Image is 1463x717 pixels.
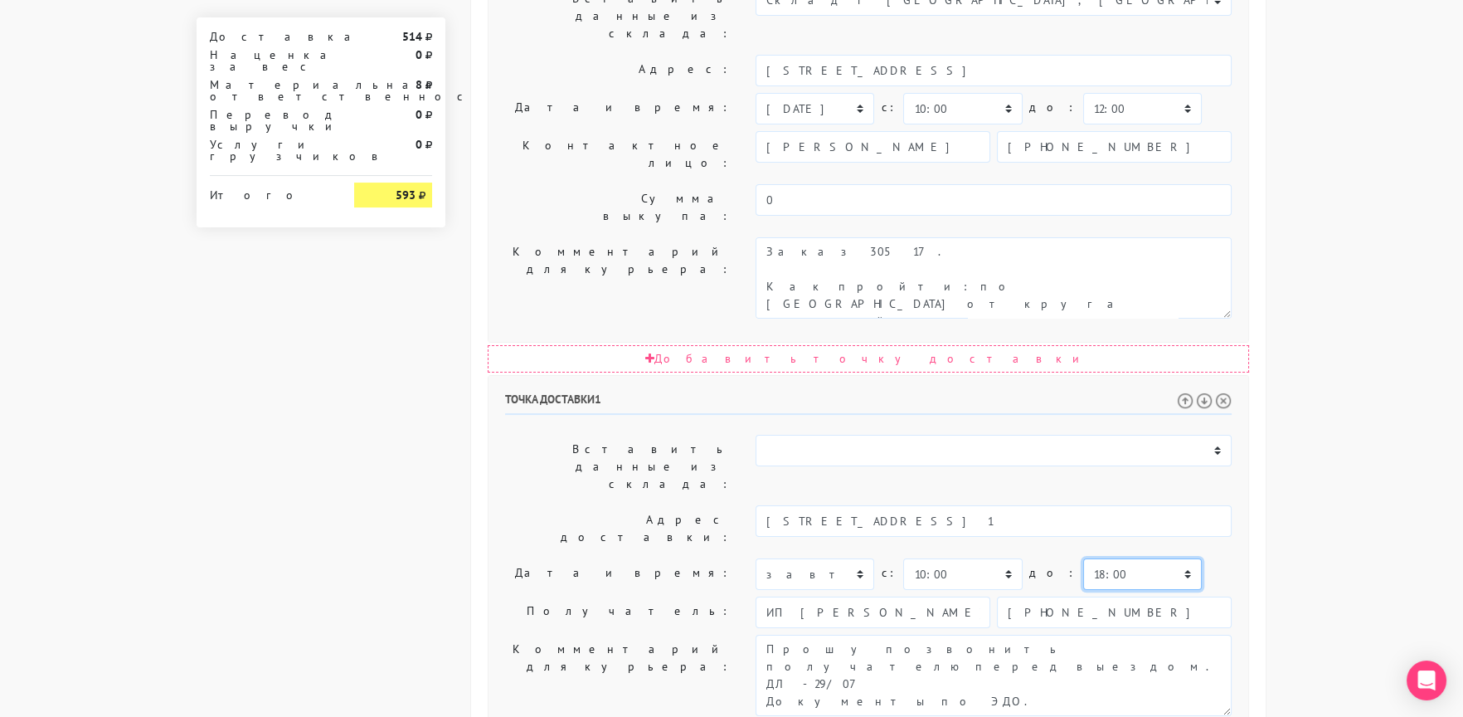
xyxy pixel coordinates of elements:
[197,109,342,132] div: Перевод выручки
[1029,558,1077,588] label: до:
[197,49,342,72] div: Наценка за вес
[493,237,743,319] label: Комментарий для курьера:
[488,345,1249,373] div: Добавить точку доставки
[396,188,416,202] strong: 593
[997,131,1232,163] input: Телефон
[493,505,743,552] label: Адрес доставки:
[756,131,990,163] input: Имя
[493,635,743,716] label: Комментарий для курьера:
[595,392,601,407] span: 1
[493,131,743,178] label: Контактное лицо:
[505,393,1232,415] h6: Точка доставки
[881,93,897,122] label: c:
[197,139,342,162] div: Услуги грузчиков
[402,29,422,44] strong: 514
[493,184,743,231] label: Сумма выкупа:
[493,597,743,628] label: Получатель:
[756,597,990,628] input: Имя
[210,183,329,201] div: Итого
[756,237,1232,319] textarea: Как пройти: по [GEOGRAPHIC_DATA] от круга второй поворот во двор. Серые ворота с калиткой между а...
[493,55,743,86] label: Адрес:
[493,93,743,124] label: Дата и время:
[416,137,422,152] strong: 0
[756,635,1232,716] textarea: Прошу позвонить получателю перед выездом. ДЛ -29/07 Документы по ЭДО.
[1029,93,1077,122] label: до:
[881,558,897,588] label: c:
[416,77,422,92] strong: 8
[493,558,743,590] label: Дата и время:
[197,79,342,102] div: Материальная ответственность
[416,107,422,122] strong: 0
[416,47,422,62] strong: 0
[197,31,342,42] div: Доставка
[1407,661,1446,700] div: Open Intercom Messenger
[493,435,743,499] label: Вставить данные из склада:
[997,597,1232,628] input: Телефон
